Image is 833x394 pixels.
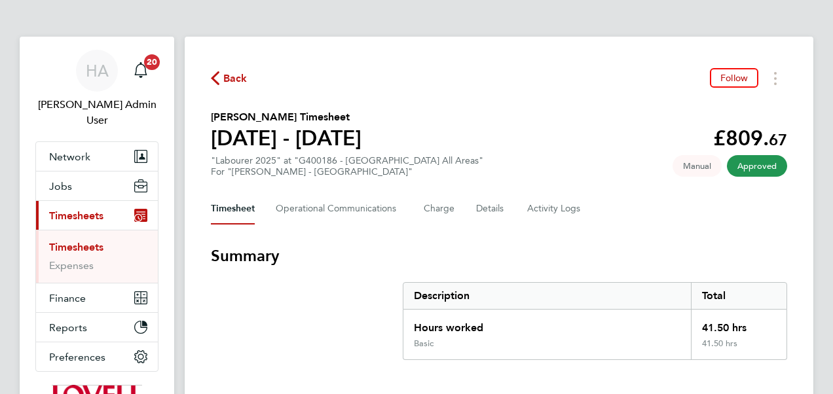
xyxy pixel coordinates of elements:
span: Jobs [49,180,72,192]
span: Back [223,71,248,86]
button: Network [36,142,158,171]
div: 41.50 hrs [691,310,787,338]
span: Preferences [49,351,105,363]
button: Timesheet [211,193,255,224]
a: Timesheets [49,241,103,253]
span: 67 [769,130,787,149]
button: Reports [36,313,158,342]
button: Finance [36,283,158,312]
span: HA [86,62,109,79]
button: Follow [710,68,758,88]
h2: [PERSON_NAME] Timesheet [211,109,361,125]
button: Timesheets Menu [764,68,787,88]
button: Details [476,193,506,224]
span: Hays Admin User [35,97,158,128]
button: Preferences [36,342,158,371]
div: "Labourer 2025" at "G400186 - [GEOGRAPHIC_DATA] All Areas" [211,155,483,177]
div: 41.50 hrs [691,338,787,359]
a: 20 [128,50,154,92]
span: Network [49,151,90,163]
span: 20 [144,54,160,70]
div: Total [691,283,787,309]
h3: Summary [211,245,787,266]
div: Summary [403,282,787,360]
div: Basic [414,338,434,349]
div: Description [403,283,691,309]
span: This timesheet was manually created. [673,155,722,177]
a: HA[PERSON_NAME] Admin User [35,50,158,128]
button: Timesheets [36,201,158,230]
span: Timesheets [49,209,103,222]
button: Back [211,70,248,86]
span: This timesheet has been approved. [727,155,787,177]
a: Expenses [49,259,94,272]
span: Finance [49,292,86,304]
span: Reports [49,321,87,334]
div: For "[PERSON_NAME] - [GEOGRAPHIC_DATA]" [211,166,483,177]
h1: [DATE] - [DATE] [211,125,361,151]
div: Hours worked [403,310,691,338]
div: Timesheets [36,230,158,283]
button: Charge [424,193,455,224]
button: Jobs [36,171,158,200]
span: Follow [720,72,748,84]
app-decimal: £809. [713,126,787,151]
button: Activity Logs [527,193,582,224]
button: Operational Communications [276,193,403,224]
